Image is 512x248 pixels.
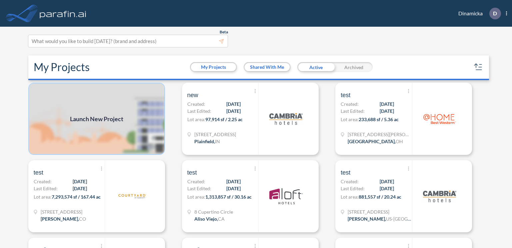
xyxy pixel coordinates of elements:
span: Last Edited: [187,107,211,114]
span: [DATE] [380,100,394,107]
span: Aliso Viejo , [194,216,218,222]
img: logo [423,180,456,213]
span: OH [396,139,403,144]
img: add [28,83,165,155]
div: Holly, CO [41,215,86,222]
span: 39 County Road 14399 & 39 Co R [41,208,86,215]
span: IN [215,139,220,144]
img: logo [423,102,456,136]
div: Dorr, US-MI [348,215,411,222]
span: Plainfield , [194,139,215,144]
span: [DATE] [226,107,241,114]
div: Dinamicka [448,8,507,19]
span: [DATE] [73,185,87,192]
span: Created: [341,100,359,107]
span: [DATE] [73,178,87,185]
span: [DATE] [226,178,241,185]
span: [GEOGRAPHIC_DATA] , [348,139,396,144]
span: [DATE] [380,107,394,114]
span: Created: [187,100,205,107]
span: Created: [187,178,205,185]
img: logo [269,102,303,136]
span: Lot area: [341,194,359,200]
span: test [187,169,197,177]
span: CA [218,216,225,222]
img: logo [38,7,88,20]
span: test [34,169,43,177]
span: 8 Cupertino Circle [194,208,233,215]
span: Created: [341,178,359,185]
span: Lot area: [34,194,52,200]
img: logo [116,180,149,213]
p: D [493,10,497,16]
span: 97,914 sf / 2.25 ac [205,116,243,122]
span: Created: [34,178,52,185]
span: test [341,91,350,99]
span: 4381 18th Street [348,208,411,215]
h2: My Projects [34,61,90,73]
span: [DATE] [226,185,241,192]
span: test [341,169,350,177]
span: Last Edited: [341,107,365,114]
span: 881,557 sf / 20.24 ac [359,194,401,200]
span: Last Edited: [341,185,365,192]
div: Active [297,62,335,72]
span: [DATE] [226,100,241,107]
span: 2125 Brumbaugh Street Northwest [348,131,411,138]
span: [DATE] [380,178,394,185]
a: Launch New Project [28,83,165,155]
span: new [187,91,198,99]
span: 7,293,574 sf / 167.44 ac [52,194,101,200]
span: US-[GEOGRAPHIC_DATA] [386,216,441,222]
div: Aliso Viejo, CA [194,215,225,222]
span: 4157 Cupertino Avenue [194,131,236,138]
span: Last Edited: [34,185,58,192]
span: Lot area: [187,116,205,122]
span: CO [79,216,86,222]
span: Beta [220,29,228,35]
span: Lot area: [341,116,359,122]
span: 1,313,857 sf / 30.16 ac [205,194,252,200]
div: Plainfield, IN [194,138,220,145]
button: My Projects [191,63,236,71]
span: Launch New Project [70,114,123,123]
span: [PERSON_NAME] , [348,216,386,222]
button: Shared With Me [245,63,290,71]
button: sort [473,62,484,72]
img: logo [269,180,303,213]
span: Lot area: [187,194,205,200]
span: [PERSON_NAME] , [41,216,79,222]
span: Last Edited: [187,185,211,192]
div: Archived [335,62,373,72]
div: North Canton, OH [348,138,403,145]
span: [DATE] [380,185,394,192]
span: 233,688 sf / 5.36 ac [359,116,399,122]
